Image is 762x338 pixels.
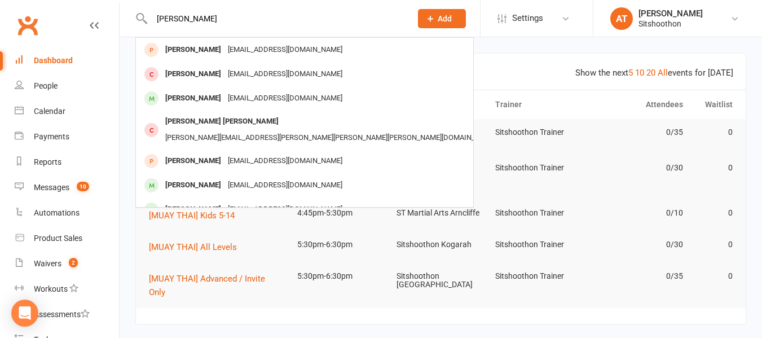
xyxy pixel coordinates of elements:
[34,284,68,293] div: Workouts
[11,300,38,327] div: Open Intercom Messenger
[149,242,237,252] span: [MUAY THAI] All Levels
[162,177,224,194] div: [PERSON_NAME]
[292,200,391,226] td: 4:45pm-5:30pm
[34,208,80,217] div: Automations
[658,68,668,78] a: All
[149,272,287,299] button: [MUAY THAI] Advanced / Invite Only
[34,310,90,319] div: Assessments
[224,42,346,58] div: [EMAIL_ADDRESS][DOMAIN_NAME]
[575,66,733,80] div: Show the next events for [DATE]
[34,259,61,268] div: Waivers
[512,6,543,31] span: Settings
[391,200,491,226] td: ST Martial Arts Arncliffe
[15,99,119,124] a: Calendar
[34,234,82,243] div: Product Sales
[635,68,644,78] a: 10
[638,19,703,29] div: Sitshoothon
[162,113,282,130] div: [PERSON_NAME] [PERSON_NAME]
[149,209,243,222] button: [MUAY THAI] Kids 5-14
[162,90,224,107] div: [PERSON_NAME]
[15,73,119,99] a: People
[646,68,655,78] a: 20
[15,48,119,73] a: Dashboard
[34,157,61,166] div: Reports
[69,258,78,267] span: 2
[14,11,42,39] a: Clubworx
[15,150,119,175] a: Reports
[34,107,65,116] div: Calendar
[490,155,589,181] td: Sitshoothon Trainer
[589,263,689,289] td: 0/35
[490,90,589,119] th: Trainer
[490,231,589,258] td: Sitshoothon Trainer
[688,155,738,181] td: 0
[149,274,265,297] span: [MUAY THAI] Advanced / Invite Only
[292,263,391,289] td: 5:30pm-6:30pm
[15,175,119,200] a: Messages 10
[15,302,119,327] a: Assessments
[34,183,69,192] div: Messages
[292,231,391,258] td: 5:30pm-6:30pm
[490,119,589,146] td: Sitshoothon Trainer
[15,276,119,302] a: Workouts
[589,200,689,226] td: 0/10
[148,11,403,27] input: Search...
[77,182,89,191] span: 10
[224,153,346,169] div: [EMAIL_ADDRESS][DOMAIN_NAME]
[15,226,119,251] a: Product Sales
[391,263,491,299] td: Sitshoothon [GEOGRAPHIC_DATA]
[162,66,224,82] div: [PERSON_NAME]
[589,155,689,181] td: 0/30
[490,263,589,289] td: Sitshoothon Trainer
[162,42,224,58] div: [PERSON_NAME]
[15,200,119,226] a: Automations
[34,56,73,65] div: Dashboard
[149,210,235,221] span: [MUAY THAI] Kids 5-14
[638,8,703,19] div: [PERSON_NAME]
[15,124,119,150] a: Payments
[224,201,346,218] div: [EMAIL_ADDRESS][DOMAIN_NAME]
[688,119,738,146] td: 0
[162,130,500,146] div: [PERSON_NAME][EMAIL_ADDRESS][PERSON_NAME][PERSON_NAME][PERSON_NAME][DOMAIN_NAME]
[224,66,346,82] div: [EMAIL_ADDRESS][DOMAIN_NAME]
[589,90,689,119] th: Attendees
[162,153,224,169] div: [PERSON_NAME]
[162,201,224,218] div: [PERSON_NAME]
[589,231,689,258] td: 0/30
[224,90,346,107] div: [EMAIL_ADDRESS][DOMAIN_NAME]
[438,14,452,23] span: Add
[628,68,633,78] a: 5
[34,81,58,90] div: People
[418,9,466,28] button: Add
[15,251,119,276] a: Waivers 2
[688,200,738,226] td: 0
[391,231,491,258] td: Sitshoothon Kogarah
[34,132,69,141] div: Payments
[610,7,633,30] div: AT
[589,119,689,146] td: 0/35
[688,263,738,289] td: 0
[224,177,346,194] div: [EMAIL_ADDRESS][DOMAIN_NAME]
[688,90,738,119] th: Waitlist
[490,200,589,226] td: Sitshoothon Trainer
[688,231,738,258] td: 0
[149,240,245,254] button: [MUAY THAI] All Levels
